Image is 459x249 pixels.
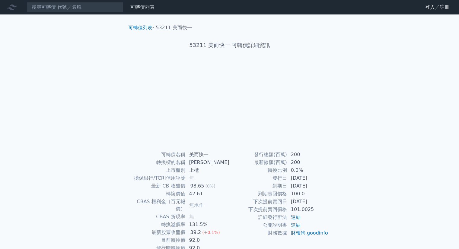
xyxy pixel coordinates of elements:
h1: 53211 美而快一 可轉債詳細資訊 [123,41,336,49]
a: 登入／註冊 [420,2,454,12]
td: 轉換價值 [131,190,186,198]
a: 可轉債列表 [128,25,152,30]
td: CBAS 權利金（百元報價） [131,198,186,213]
td: , [287,229,329,237]
a: 財報狗 [291,230,305,236]
td: 上櫃 [186,166,230,174]
td: 可轉債名稱 [131,151,186,159]
td: 到期日 [230,182,287,190]
a: 連結 [291,214,301,220]
li: 53211 美而快一 [156,24,192,31]
td: 100.0 [287,190,329,198]
td: 詳細發行辦法 [230,213,287,221]
a: 可轉債列表 [130,4,155,10]
span: (+0.1%) [202,230,220,235]
span: 無 [189,175,194,181]
li: › [128,24,154,31]
td: 131.5% [186,221,230,229]
td: 101.0025 [287,206,329,213]
td: 轉換溢價率 [131,221,186,229]
td: 200 [287,159,329,166]
td: 轉換標的名稱 [131,159,186,166]
input: 搜尋可轉債 代號／名稱 [27,2,123,12]
td: 發行日 [230,174,287,182]
td: 下次提前賣回價格 [230,206,287,213]
td: 財務數據 [230,229,287,237]
td: [DATE] [287,182,329,190]
td: 上市櫃別 [131,166,186,174]
td: CBAS 折現率 [131,213,186,221]
span: (0%) [205,184,215,188]
td: 最新餘額(百萬) [230,159,287,166]
td: 0.0% [287,166,329,174]
td: 最新 CB 收盤價 [131,182,186,190]
td: [PERSON_NAME] [186,159,230,166]
td: 美而快一 [186,151,230,159]
a: 連結 [291,222,301,228]
td: 42.61 [186,190,230,198]
td: 最新股票收盤價 [131,229,186,236]
td: 公開說明書 [230,221,287,229]
td: 發行總額(百萬) [230,151,287,159]
td: 下次提前賣回日 [230,198,287,206]
td: 到期賣回價格 [230,190,287,198]
div: 98.65 [189,182,206,190]
div: 39.2 [189,229,202,236]
td: 轉換比例 [230,166,287,174]
td: [DATE] [287,198,329,206]
td: 擔保銀行/TCRI信用評等 [131,174,186,182]
td: 92.0 [186,236,230,244]
span: 無 [189,214,194,219]
a: goodinfo [307,230,328,236]
td: [DATE] [287,174,329,182]
span: 無承作 [189,202,204,208]
td: 200 [287,151,329,159]
td: 目前轉換價 [131,236,186,244]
